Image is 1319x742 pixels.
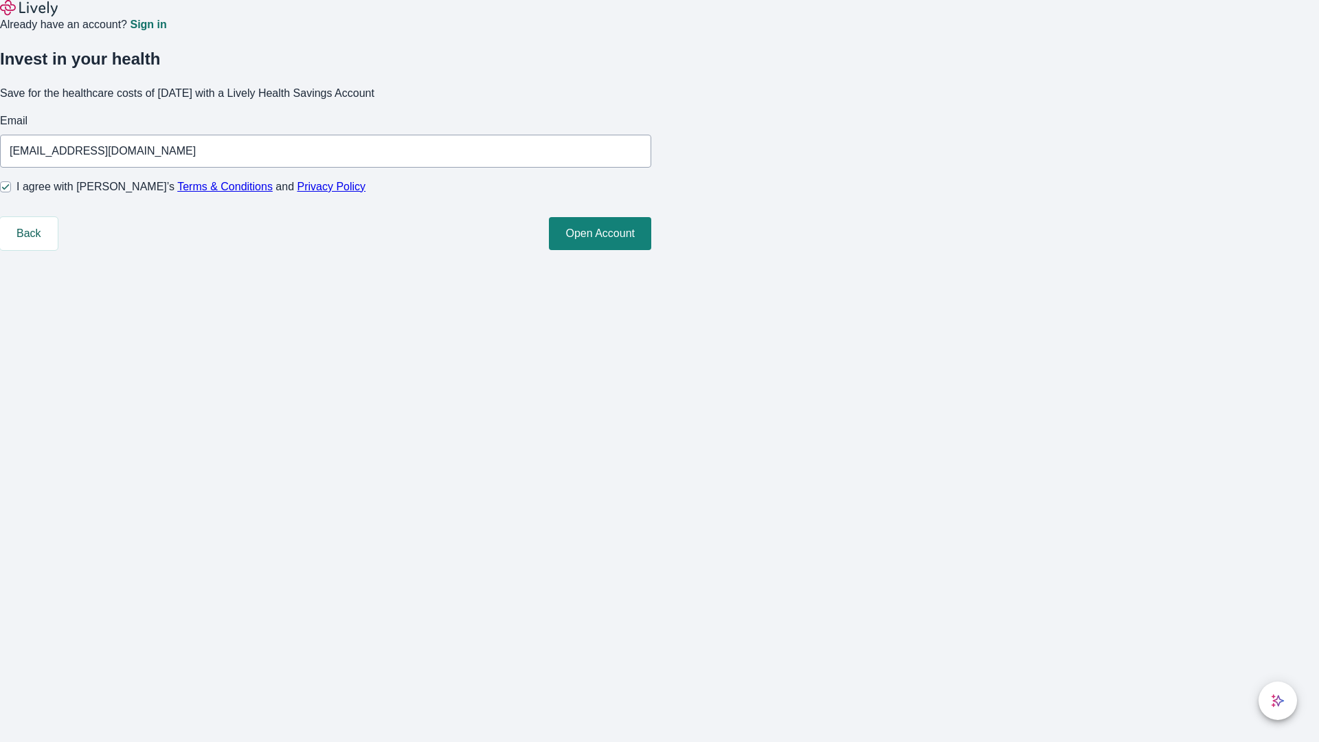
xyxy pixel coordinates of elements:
button: Open Account [549,217,651,250]
svg: Lively AI Assistant [1271,694,1285,708]
a: Terms & Conditions [177,181,273,192]
a: Privacy Policy [297,181,366,192]
button: chat [1259,682,1297,720]
span: I agree with [PERSON_NAME]’s and [16,179,365,195]
a: Sign in [130,19,166,30]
